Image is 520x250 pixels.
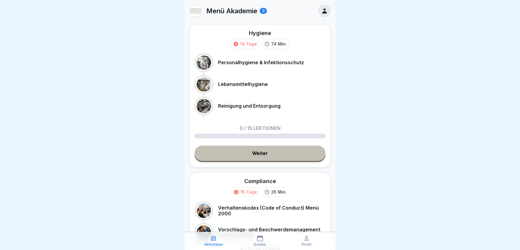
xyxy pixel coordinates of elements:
p: Events [254,242,266,247]
div: 15 Tage [240,189,257,195]
a: Weiter [195,146,325,161]
div: 14 Tage [240,41,257,47]
p: Personalhygiene & Infektionsschutz [218,60,304,65]
p: 35 Min. [271,189,287,195]
div: Hygiene [249,29,271,37]
p: Menü Akademie [206,7,257,15]
p: Aktivitäten [204,242,223,247]
div: 3 [260,8,267,14]
p: Vorschlags- und Beschwerdemanagement bei Menü 2000 [218,227,325,238]
p: Lebensmittelhygiene [218,81,268,87]
p: Verhaltenskodex (Code of Conduct) Menü 2000 [218,205,325,217]
p: Profil [302,242,311,247]
p: Reinigung und Entsorgung [218,103,281,109]
p: 74 Min. [271,41,287,47]
div: Compliance [244,177,276,185]
p: 0 / 15 Lektionen [239,126,281,131]
img: v3gslzn6hrr8yse5yrk8o2yg.png [190,5,201,17]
